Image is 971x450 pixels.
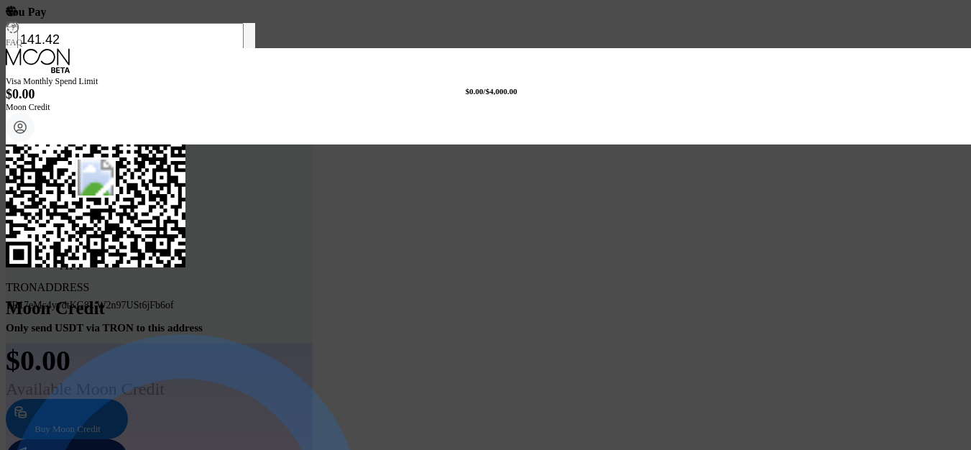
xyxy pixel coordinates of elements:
[6,281,362,294] div: TRON ADDRESS
[6,300,362,311] div: TR17eMc4yydtKG8...W2n97USt6jFb6of
[6,322,362,334] div: Only send USDT via TRON to this address
[6,19,20,30] div: EN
